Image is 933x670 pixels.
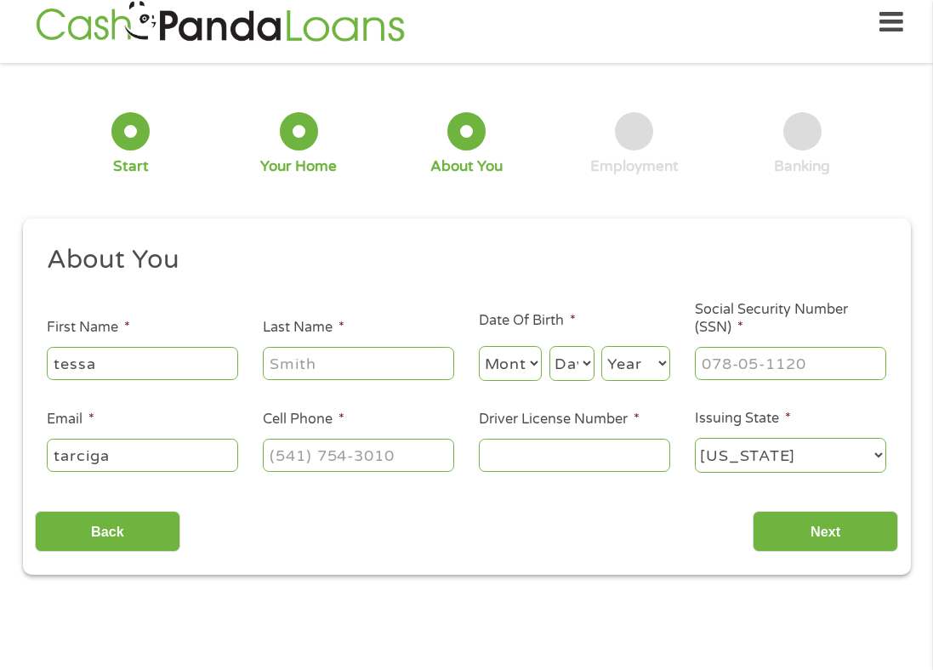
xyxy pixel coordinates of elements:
input: John [47,347,238,379]
input: 078-05-1120 [695,347,886,379]
label: Email [47,411,94,429]
label: Issuing State [695,410,791,428]
label: Social Security Number (SSN) [695,301,886,337]
input: Next [753,511,898,553]
input: Back [35,511,180,553]
label: Cell Phone [263,411,344,429]
div: Your Home [260,157,337,176]
div: Start [113,157,149,176]
h2: About You [47,243,873,277]
input: (541) 754-3010 [263,439,454,471]
input: john@gmail.com [47,439,238,471]
input: Smith [263,347,454,379]
div: Employment [590,157,679,176]
div: About You [430,157,503,176]
label: First Name [47,319,130,337]
label: Date Of Birth [479,312,576,330]
label: Driver License Number [479,411,640,429]
label: Last Name [263,319,344,337]
div: Banking [774,157,830,176]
